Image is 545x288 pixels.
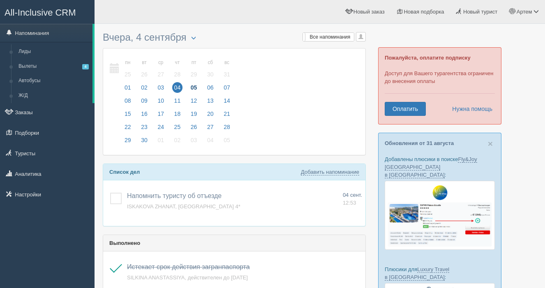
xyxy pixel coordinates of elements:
a: 14 [219,96,233,109]
small: вт [139,59,150,66]
span: 10 [155,95,166,106]
span: 03 [189,135,199,145]
span: 02 [139,82,150,93]
span: 24 [155,122,166,132]
span: 08 [122,95,133,106]
span: 04 [205,135,216,145]
a: 28 [219,122,233,136]
span: 22 [122,122,133,132]
a: Вылеты4 [15,59,92,74]
span: 04 сент. [343,192,362,198]
a: 01 [120,83,136,96]
span: 01 [155,135,166,145]
a: 18 [170,109,185,122]
a: 08 [120,96,136,109]
p: Плюсики для : [385,265,495,281]
span: 02 [172,135,183,145]
div: Доступ для Вашего турагентства ограничен до внесения оплаты [378,47,501,124]
span: 17 [155,108,166,119]
span: 29 [189,69,199,80]
a: 04 [203,136,218,149]
a: 02 [170,136,185,149]
a: 13 [203,96,218,109]
span: ISKAKOVA ZHANAT, [GEOGRAPHIC_DATA] 4* [127,203,240,210]
a: 03 [153,83,169,96]
span: 31 [222,69,232,80]
a: Fly&Joy [GEOGRAPHIC_DATA] в [GEOGRAPHIC_DATA] [385,156,477,178]
a: 05 [219,136,233,149]
span: 25 [122,69,133,80]
span: 23 [139,122,150,132]
span: Все напоминания [310,34,351,40]
a: 17 [153,109,169,122]
a: Истекает срок действия загранпаспорта [127,263,250,270]
a: ср 27 [153,55,169,83]
a: пт 29 [186,55,202,83]
small: чт [172,59,183,66]
span: 30 [139,135,150,145]
span: 03 [155,82,166,93]
small: пн [122,59,133,66]
span: 13 [205,95,216,106]
span: 04 [172,82,183,93]
a: чт 28 [170,55,185,83]
span: 14 [222,95,232,106]
a: 30 [136,136,152,149]
span: 30 [205,69,216,80]
a: 04 сент. 12:53 [343,191,362,207]
a: 26 [186,122,202,136]
a: 25 [170,122,185,136]
a: пн 25 [120,55,136,83]
b: Список дел [109,169,140,175]
a: Нужна помощь [447,102,493,116]
span: 09 [139,95,150,106]
span: 25 [172,122,183,132]
small: сб [205,59,216,66]
b: Пожалуйста, оплатите подписку [385,55,471,61]
span: 20 [205,108,216,119]
a: Напомнить туристу об отъезде [127,192,222,199]
a: вт 26 [136,55,152,83]
span: 19 [189,108,199,119]
a: Оплатить [385,102,426,116]
span: All-Inclusive CRM [5,7,76,18]
a: Luxury Travel в [GEOGRAPHIC_DATA] [385,266,449,281]
span: 07 [222,82,232,93]
a: 04 [170,83,185,96]
a: Лиды [15,44,92,59]
a: 11 [170,96,185,109]
a: 12 [186,96,202,109]
span: 05 [222,135,232,145]
small: вс [222,59,232,66]
a: 29 [120,136,136,149]
span: 18 [172,108,183,119]
a: 21 [219,109,233,122]
a: 15 [120,109,136,122]
a: 16 [136,109,152,122]
span: 12 [189,95,199,106]
p: Добавлены плюсики в поиске : [385,155,495,179]
span: 06 [205,82,216,93]
a: Обновления от 31 августа [385,140,454,146]
a: 07 [219,83,233,96]
span: Новый турист [463,9,497,15]
span: 15 [122,108,133,119]
a: 02 [136,83,152,96]
span: 01 [122,82,133,93]
button: Close [488,139,493,148]
a: 27 [203,122,218,136]
a: 23 [136,122,152,136]
span: 26 [189,122,199,132]
a: вс 31 [219,55,233,83]
a: 22 [120,122,136,136]
span: Артем [517,9,532,15]
a: SILKINA ANASTASSIYA, действителен до [DATE] [127,274,248,281]
span: 16 [139,108,150,119]
span: Новая подборка [404,9,444,15]
span: 12:53 [343,200,356,206]
span: 28 [222,122,232,132]
a: 24 [153,122,169,136]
